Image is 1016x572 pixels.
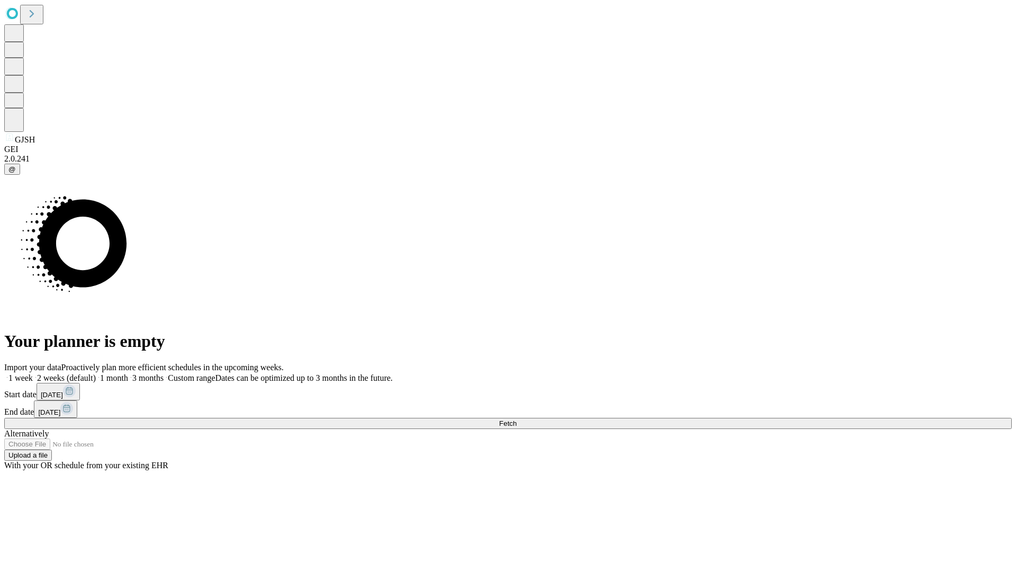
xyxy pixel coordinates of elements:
span: Fetch [499,419,516,427]
span: Alternatively [4,429,49,438]
span: @ [8,165,16,173]
span: Dates can be optimized up to 3 months in the future. [215,373,393,382]
h1: Your planner is empty [4,332,1012,351]
span: Custom range [168,373,215,382]
button: [DATE] [37,383,80,400]
span: GJSH [15,135,35,144]
div: End date [4,400,1012,418]
button: Upload a file [4,450,52,461]
span: 1 week [8,373,33,382]
span: 2 weeks (default) [37,373,96,382]
div: Start date [4,383,1012,400]
button: [DATE] [34,400,77,418]
div: GEI [4,145,1012,154]
span: [DATE] [38,408,60,416]
span: Import your data [4,363,61,372]
span: [DATE] [41,391,63,399]
div: 2.0.241 [4,154,1012,164]
span: Proactively plan more efficient schedules in the upcoming weeks. [61,363,284,372]
span: With your OR schedule from your existing EHR [4,461,168,470]
button: Fetch [4,418,1012,429]
span: 1 month [100,373,128,382]
span: 3 months [132,373,164,382]
button: @ [4,164,20,175]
